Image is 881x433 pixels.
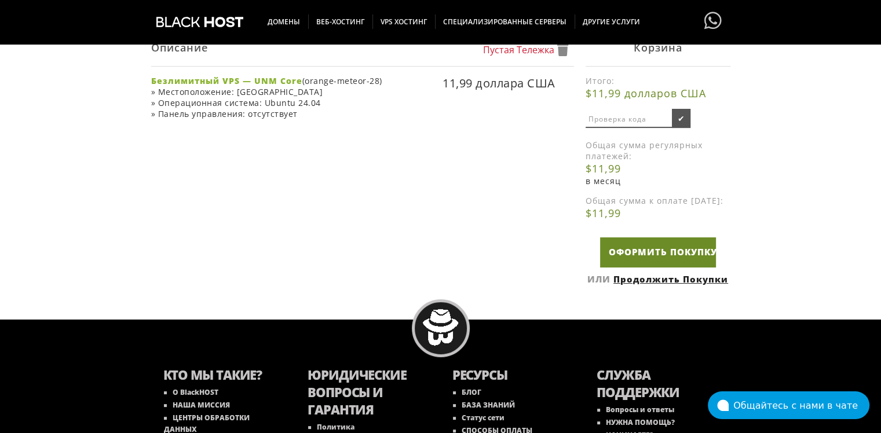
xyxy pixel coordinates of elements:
[453,400,515,410] a: БАЗА ЗНАНИЙ
[435,14,575,29] span: СПЕЦИАЛИЗИРОВАННЫЕ СЕРВЕРЫ
[151,29,574,67] div: Описание
[586,29,730,67] div: Корзина
[259,14,309,29] span: ДОМЕНЫ
[453,387,481,397] a: БЛОГ
[586,86,730,100] b: $11,99 долларов США
[597,366,718,403] b: СЛУЖБА ПОДДЕРЖКИ
[151,75,302,86] strong: Безлимитный VPS — UNM Core
[575,14,648,29] span: ДРУГИЕ УСЛУГИ
[586,162,730,175] b: $11,99
[452,366,574,386] b: Ресурсы
[586,273,730,285] div: ИЛИ
[163,366,285,386] b: КТО МЫ ТАКИЕ?
[586,75,730,86] label: Итого:
[422,309,459,346] img: Чёрный МАСКОТ, Блэки.
[733,400,869,411] div: Общайтесь с нами в чате
[672,109,690,128] input: ✔
[586,195,730,206] label: Общая сумма к оплате [DATE]:
[586,111,672,128] input: Проверка кода
[308,14,373,29] span: ВЕБ-ХОСТИНГ
[386,75,555,131] div: 11,99 доллара США
[308,366,429,421] b: ЮРИДИЧЕСКИЕ ВОПРОСЫ И ГАРАНТИЯ
[586,140,730,162] label: Общая сумма регулярных платежей:
[483,43,568,56] a: Пустая Тележка
[600,237,716,267] a: Оформить покупку
[708,391,869,419] button: Общайтесь с нами в чате
[453,413,505,423] a: Статус сети
[164,387,218,397] a: О BlackHOST
[597,405,674,414] a: Вопросы и ответы
[372,14,436,29] span: VPS ХОСТИНГ
[586,175,621,186] span: в месяц
[586,206,730,220] b: $11,99
[151,75,384,119] div: (orange-meteor-28) » Местоположение: [GEOGRAPHIC_DATA] » Операционная система: Ubuntu 24.04 » Пан...
[613,273,728,285] a: Продолжить Покупки
[164,400,230,410] a: НАША МИССИЯ
[597,417,675,427] a: НУЖНА ПОМОЩЬ?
